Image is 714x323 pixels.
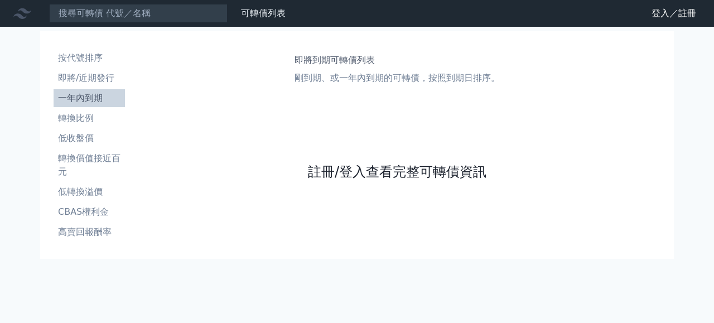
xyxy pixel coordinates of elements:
input: 搜尋可轉債 代號／名稱 [49,4,228,23]
a: 可轉債列表 [241,8,286,18]
a: CBAS權利金 [54,203,125,221]
a: 低收盤價 [54,129,125,147]
h1: 即將到期可轉債列表 [295,54,500,67]
a: 註冊/登入查看完整可轉債資訊 [308,163,486,181]
li: CBAS權利金 [54,205,125,219]
a: 轉換價值接近百元 [54,150,125,181]
a: 高賣回報酬率 [54,223,125,241]
a: 轉換比例 [54,109,125,127]
li: 低收盤價 [54,132,125,145]
a: 一年內到期 [54,89,125,107]
li: 按代號排序 [54,51,125,65]
li: 低轉換溢價 [54,185,125,199]
p: 剛到期、或一年內到期的可轉債，按照到期日排序。 [295,71,500,85]
li: 轉換價值接近百元 [54,152,125,179]
li: 即將/近期發行 [54,71,125,85]
li: 高賣回報酬率 [54,225,125,239]
li: 轉換比例 [54,112,125,125]
a: 即將/近期發行 [54,69,125,87]
li: 一年內到期 [54,91,125,105]
a: 低轉換溢價 [54,183,125,201]
a: 按代號排序 [54,49,125,67]
a: 登入／註冊 [643,4,705,22]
